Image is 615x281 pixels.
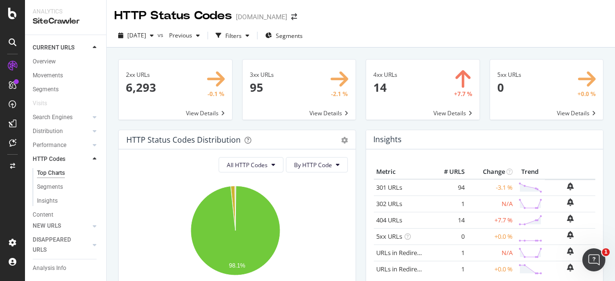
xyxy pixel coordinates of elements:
[467,244,515,261] td: N/A
[376,216,402,224] a: 404 URLs
[567,264,574,271] div: bell-plus
[467,212,515,228] td: +7.7 %
[294,161,332,169] span: By HTTP Code
[37,182,99,192] a: Segments
[467,228,515,244] td: +0.0 %
[33,221,90,231] a: NEW URLS
[567,215,574,222] div: bell-plus
[33,98,47,109] div: Visits
[114,8,232,24] div: HTTP Status Codes
[429,212,467,228] td: 14
[276,32,303,40] span: Segments
[114,28,158,43] button: [DATE]
[33,154,90,164] a: HTTP Codes
[37,168,65,178] div: Top Charts
[567,231,574,239] div: bell-plus
[33,98,57,109] a: Visits
[37,168,99,178] a: Top Charts
[429,228,467,244] td: 0
[33,263,99,273] a: Analysis Info
[33,8,98,16] div: Analytics
[37,182,63,192] div: Segments
[225,32,242,40] div: Filters
[33,71,99,81] a: Movements
[376,183,402,192] a: 301 URLs
[261,28,307,43] button: Segments
[291,13,297,20] div: arrow-right-arrow-left
[33,57,56,67] div: Overview
[286,157,348,172] button: By HTTP Code
[429,165,467,179] th: # URLS
[33,210,53,220] div: Content
[33,85,99,95] a: Segments
[33,140,66,150] div: Performance
[567,247,574,255] div: bell-plus
[165,31,192,39] span: Previous
[37,196,99,206] a: Insights
[229,262,245,269] text: 98.1%
[376,248,439,257] a: URLs in Redirect Loop
[33,85,59,95] div: Segments
[374,165,429,179] th: Metric
[33,154,65,164] div: HTTP Codes
[227,161,268,169] span: All HTTP Codes
[127,31,146,39] span: 2025 Oct. 9th
[33,112,90,122] a: Search Engines
[467,195,515,212] td: N/A
[515,165,545,179] th: Trend
[467,179,515,196] td: -3.1 %
[33,43,90,53] a: CURRENT URLS
[212,28,253,43] button: Filters
[33,43,74,53] div: CURRENT URLS
[429,261,467,277] td: 1
[33,71,63,81] div: Movements
[33,221,61,231] div: NEW URLS
[158,31,165,39] span: vs
[219,157,283,172] button: All HTTP Codes
[602,248,610,256] span: 1
[429,244,467,261] td: 1
[376,265,440,273] a: URLs in Redirect Chain
[567,198,574,206] div: bell-plus
[33,210,99,220] a: Content
[126,135,241,145] div: HTTP Status Codes Distribution
[236,12,287,22] div: [DOMAIN_NAME]
[33,126,90,136] a: Distribution
[33,16,98,27] div: SiteCrawler
[567,183,574,190] div: bell-plus
[33,235,81,255] div: DISAPPEARED URLS
[582,248,605,271] iframe: Intercom live chat
[165,28,204,43] button: Previous
[341,137,348,144] div: gear
[429,195,467,212] td: 1
[467,261,515,277] td: +0.0 %
[33,112,73,122] div: Search Engines
[33,57,99,67] a: Overview
[37,196,58,206] div: Insights
[376,199,402,208] a: 302 URLs
[376,232,402,241] a: 5xx URLs
[33,235,90,255] a: DISAPPEARED URLS
[33,140,90,150] a: Performance
[33,263,66,273] div: Analysis Info
[33,126,63,136] div: Distribution
[429,179,467,196] td: 94
[467,165,515,179] th: Change
[373,133,402,146] h4: Insights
